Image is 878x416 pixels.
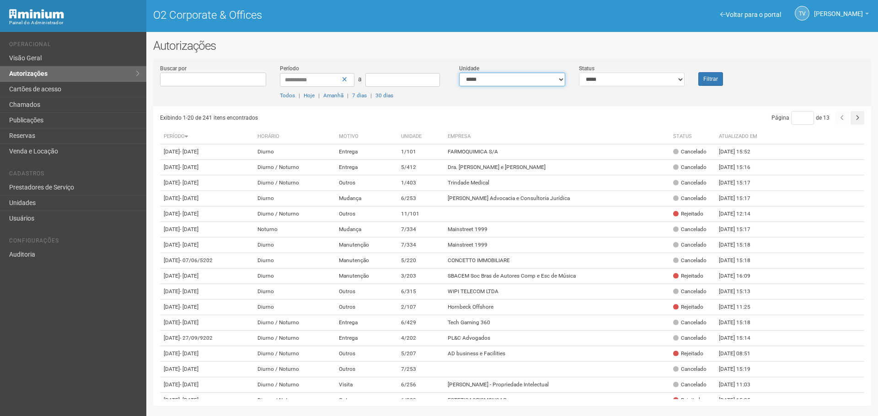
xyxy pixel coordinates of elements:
td: [DATE] [160,377,254,393]
div: Rejeitado [673,396,703,404]
div: Cancelado [673,365,707,373]
td: [DATE] 12:14 [715,206,766,222]
td: 6/329 [397,393,444,408]
span: - [DATE] [180,304,198,310]
td: Outros [335,284,397,300]
td: [DATE] [160,331,254,346]
td: [DATE] [160,144,254,160]
td: 11/101 [397,206,444,222]
td: FARMOQUIMICA S/A [444,144,669,160]
td: [DATE] [160,393,254,408]
span: | [318,92,320,99]
a: TV [795,6,809,21]
span: - [DATE] [180,319,198,326]
td: 5/207 [397,346,444,362]
td: Manutenção [335,237,397,253]
td: 6/315 [397,284,444,300]
td: Entrega [335,144,397,160]
td: 6/429 [397,315,444,331]
th: Unidade [397,129,444,144]
td: Mainstreet 1999 [444,222,669,237]
td: PL&C Advogados [444,331,669,346]
td: [DATE] [160,191,254,206]
span: - [DATE] [180,350,198,357]
td: [DATE] 11:03 [715,377,766,393]
td: 7/253 [397,362,444,377]
td: 1/101 [397,144,444,160]
h2: Autorizações [153,39,871,53]
div: Rejeitado [673,272,703,280]
td: [DATE] 15:17 [715,222,766,237]
td: Diurno [254,300,335,315]
td: Diurno [254,144,335,160]
td: Diurno / Noturno [254,377,335,393]
span: - 07/06/5202 [180,257,213,263]
div: Cancelado [673,257,707,264]
td: [DATE] 15:19 [715,362,766,377]
td: [DATE] [160,315,254,331]
td: 6/256 [397,377,444,393]
td: [PERSON_NAME] - Propriedade Intelectual [444,377,669,393]
a: Hoje [304,92,315,99]
td: Outros [335,175,397,191]
div: Cancelado [673,163,707,171]
span: - [DATE] [180,148,198,155]
td: Diurno / Noturno [254,160,335,175]
div: Cancelado [673,148,707,156]
th: Motivo [335,129,397,144]
th: Horário [254,129,335,144]
td: Outros [335,300,397,315]
td: Mudança [335,191,397,206]
li: Operacional [9,41,139,51]
td: CONCETTO IMMOBILIARE [444,253,669,269]
td: Diurno / Noturno [254,175,335,191]
td: [DATE] [160,300,254,315]
td: [DATE] [160,206,254,222]
label: Unidade [459,64,479,73]
td: Outros [335,393,397,408]
td: [DATE] [160,269,254,284]
li: Configurações [9,237,139,247]
span: - [DATE] [180,273,198,279]
span: - [DATE] [180,381,198,388]
td: [DATE] 15:18 [715,315,766,331]
div: Cancelado [673,381,707,389]
span: - [DATE] [180,397,198,403]
td: Entrega [335,315,397,331]
th: Empresa [444,129,669,144]
span: | [299,92,300,99]
td: Mainstreet 1999 [444,237,669,253]
div: Cancelado [673,195,707,202]
td: [DATE] [160,362,254,377]
td: Outros [335,362,397,377]
span: - [DATE] [180,211,198,217]
div: Rejeitado [673,210,703,218]
td: AD business e Facilities [444,346,669,362]
span: | [370,92,372,99]
td: Diurno / Noturno [254,315,335,331]
th: Atualizado em [715,129,766,144]
button: Filtrar [698,72,723,86]
td: [DATE] 15:52 [715,144,766,160]
a: Amanhã [323,92,343,99]
a: [PERSON_NAME] [814,11,869,19]
label: Buscar por [160,64,187,73]
td: [DATE] [160,175,254,191]
span: | [347,92,348,99]
li: Cadastros [9,170,139,180]
td: Diurno [254,269,335,284]
div: Cancelado [673,319,707,326]
td: [DATE] 11:25 [715,300,766,315]
td: [PERSON_NAME] Advocacia e Consultoria Jurídica [444,191,669,206]
td: 1/403 [397,175,444,191]
td: Outros [335,346,397,362]
span: - 27/09/9202 [180,335,213,341]
td: [DATE] 15:16 [715,160,766,175]
td: Diurno / Noturno [254,362,335,377]
td: [DATE] 15:17 [715,191,766,206]
a: 30 dias [375,92,393,99]
td: Entrega [335,331,397,346]
span: a [358,75,362,83]
td: [DATE] 15:35 [715,393,766,408]
span: - [DATE] [180,164,198,170]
